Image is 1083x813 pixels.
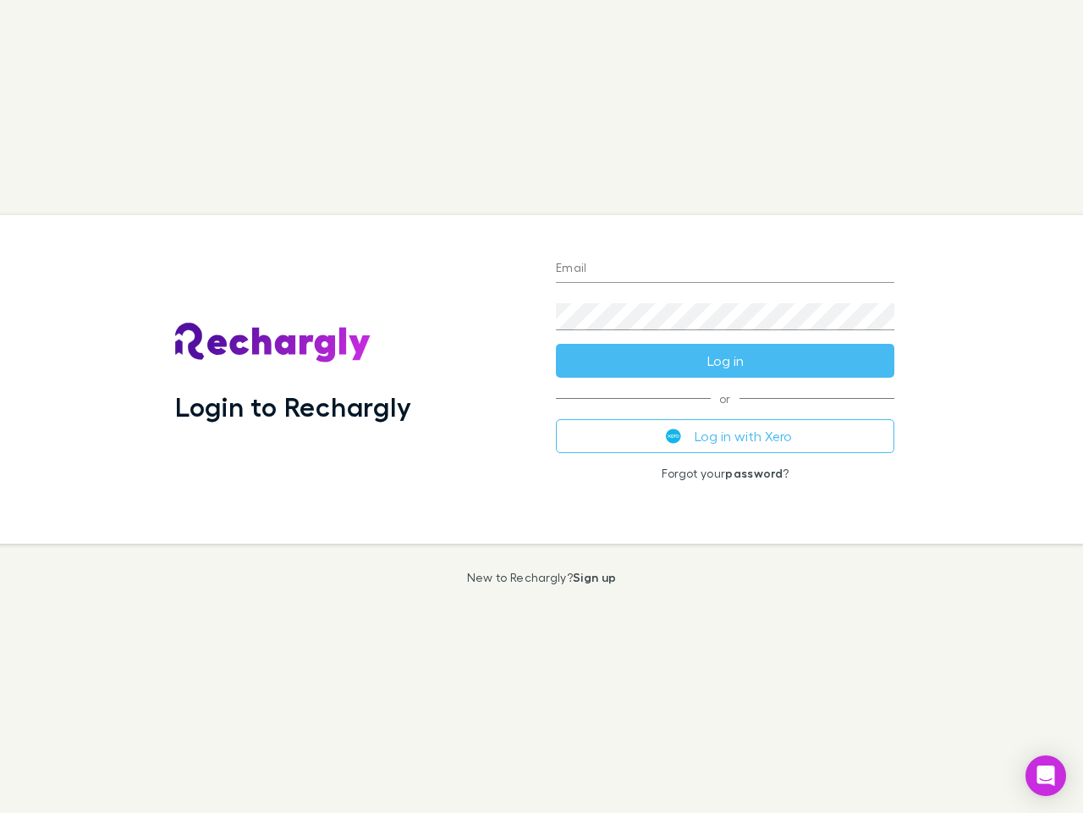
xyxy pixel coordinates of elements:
h1: Login to Rechargly [175,390,411,423]
button: Log in [556,344,894,378]
img: Xero's logo [666,429,681,444]
div: Open Intercom Messenger [1025,755,1066,796]
a: password [725,466,783,480]
p: New to Rechargly? [467,571,617,584]
button: Log in with Xero [556,419,894,453]
p: Forgot your ? [556,467,894,480]
img: Rechargly's Logo [175,323,371,363]
span: or [556,398,894,399]
a: Sign up [573,570,616,584]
